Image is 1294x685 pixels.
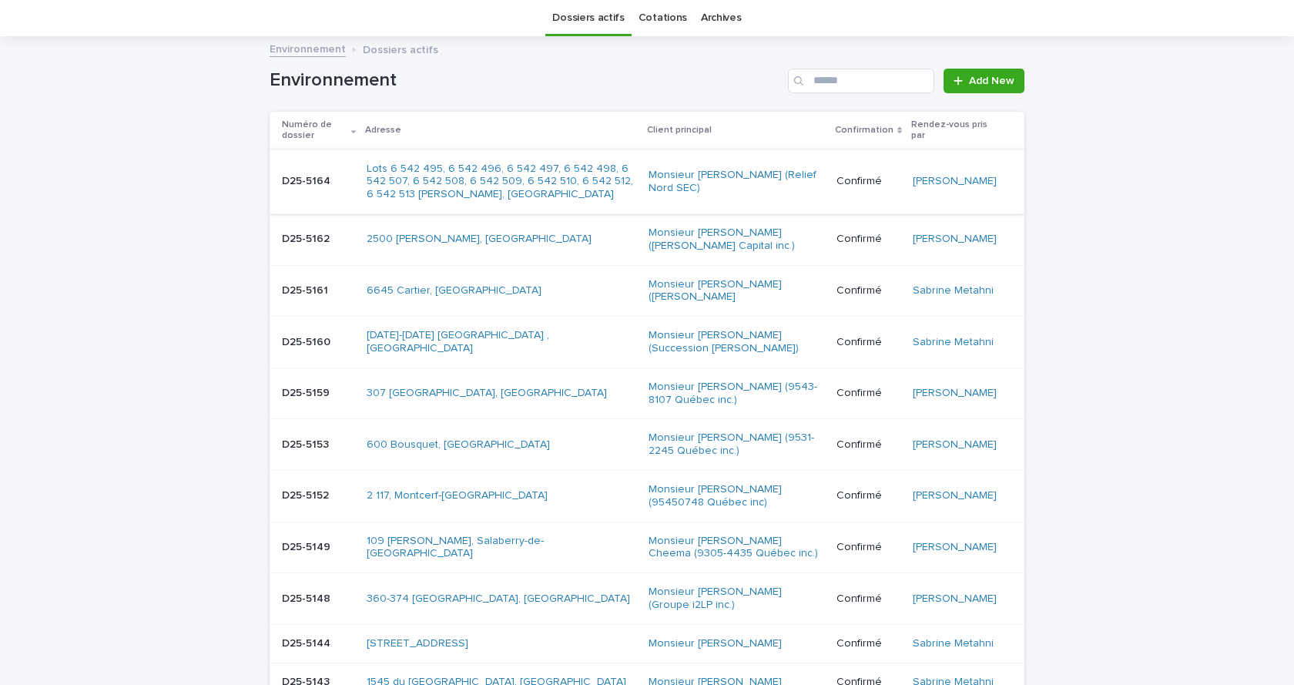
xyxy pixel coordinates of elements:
p: Adresse [365,122,401,139]
p: Rendez-vous pris par [911,116,1000,145]
p: Client principal [647,122,712,139]
a: Sabrine Metahni [913,284,994,297]
a: Add New [944,69,1024,93]
a: Monsieur [PERSON_NAME] (95450748 Québec inc) [649,483,824,509]
tr: D25-5164D25-5164 Lots 6 542 495, 6 542 496, 6 542 497, 6 542 498, 6 542 507, 6 542 508, 6 542 509... [270,149,1024,213]
input: Search [788,69,934,93]
p: Dossiers actifs [363,40,438,57]
p: D25-5160 [282,333,334,349]
p: Confirmé [836,438,900,452]
tr: D25-5162D25-5162 2500 [PERSON_NAME], [GEOGRAPHIC_DATA] Monsieur [PERSON_NAME] ([PERSON_NAME] Capi... [270,213,1024,265]
a: 2 117, Montcerf-[GEOGRAPHIC_DATA] [367,489,548,502]
p: Confirmé [836,387,900,400]
a: Monsieur [PERSON_NAME] (9543-8107 Québec inc.) [649,381,824,407]
p: Confirmé [836,637,900,650]
tr: D25-5159D25-5159 307 [GEOGRAPHIC_DATA], [GEOGRAPHIC_DATA] Monsieur [PERSON_NAME] (9543-8107 Québe... [270,368,1024,419]
a: 6645 Cartier, [GEOGRAPHIC_DATA] [367,284,541,297]
p: D25-5152 [282,486,332,502]
a: [PERSON_NAME] [913,233,997,246]
a: [PERSON_NAME] [913,593,997,606]
a: Sabrine Metahni [913,336,994,349]
a: 360-374 [GEOGRAPHIC_DATA], [GEOGRAPHIC_DATA] [367,593,630,606]
a: [PERSON_NAME] [913,438,997,452]
p: D25-5159 [282,384,333,400]
a: Monsieur [PERSON_NAME] (9531-2245 Québec inc.) [649,431,824,458]
p: Confirmé [836,336,900,349]
a: Monsieur [PERSON_NAME] ([PERSON_NAME] Capital inc.) [649,227,824,253]
a: [STREET_ADDRESS] [367,637,468,650]
a: 600 Bousquet, [GEOGRAPHIC_DATA] [367,438,550,452]
tr: D25-5161D25-5161 6645 Cartier, [GEOGRAPHIC_DATA] Monsieur [PERSON_NAME] ([PERSON_NAME] ConfirméSa... [270,265,1024,317]
p: Confirmation [835,122,893,139]
p: Confirmé [836,541,900,554]
p: D25-5162 [282,230,333,246]
p: Numéro de dossier [282,116,347,145]
p: D25-5161 [282,281,331,297]
h1: Environnement [270,69,782,92]
a: [PERSON_NAME] [913,541,997,554]
tr: D25-5148D25-5148 360-374 [GEOGRAPHIC_DATA], [GEOGRAPHIC_DATA] Monsieur [PERSON_NAME] (Groupe i2LP... [270,573,1024,625]
a: Sabrine Metahni [913,637,994,650]
p: Confirmé [836,284,900,297]
a: [PERSON_NAME] [913,175,997,188]
p: D25-5148 [282,589,334,606]
tr: D25-5144D25-5144 [STREET_ADDRESS] Monsieur [PERSON_NAME] ConfirméSabrine Metahni [270,624,1024,663]
tr: D25-5149D25-5149 109 [PERSON_NAME], Salaberry-de-[GEOGRAPHIC_DATA] Monsieur [PERSON_NAME] Cheema ... [270,522,1024,573]
a: Lots 6 542 495, 6 542 496, 6 542 497, 6 542 498, 6 542 507, 6 542 508, 6 542 509, 6 542 510, 6 54... [367,163,636,201]
p: D25-5153 [282,435,332,452]
a: Monsieur [PERSON_NAME] (Succession [PERSON_NAME]) [649,329,824,355]
a: Monsieur [PERSON_NAME] [649,637,782,650]
a: [DATE]-[DATE] [GEOGRAPHIC_DATA] , [GEOGRAPHIC_DATA] [367,329,636,355]
a: Monsieur [PERSON_NAME] Cheema (9305-4435 Québec inc.) [649,535,824,561]
a: 109 [PERSON_NAME], Salaberry-de-[GEOGRAPHIC_DATA] [367,535,636,561]
a: [PERSON_NAME] [913,489,997,502]
p: Confirmé [836,593,900,606]
p: D25-5149 [282,538,334,554]
p: D25-5144 [282,634,334,650]
a: Monsieur [PERSON_NAME] (Relief Nord SEC) [649,169,824,195]
tr: D25-5160D25-5160 [DATE]-[DATE] [GEOGRAPHIC_DATA] , [GEOGRAPHIC_DATA] Monsieur [PERSON_NAME] (Succ... [270,317,1024,368]
a: 2500 [PERSON_NAME], [GEOGRAPHIC_DATA] [367,233,592,246]
a: Monsieur [PERSON_NAME] (Groupe i2LP inc.) [649,586,824,612]
p: Confirmé [836,233,900,246]
p: D25-5164 [282,172,334,188]
p: Confirmé [836,489,900,502]
a: Environnement [270,39,346,57]
a: [PERSON_NAME] [913,387,997,400]
span: Add New [969,76,1014,86]
a: 307 [GEOGRAPHIC_DATA], [GEOGRAPHIC_DATA] [367,387,607,400]
a: Monsieur [PERSON_NAME] ([PERSON_NAME] [649,278,824,304]
tr: D25-5152D25-5152 2 117, Montcerf-[GEOGRAPHIC_DATA] Monsieur [PERSON_NAME] (95450748 Québec inc) C... [270,470,1024,522]
p: Confirmé [836,175,900,188]
tr: D25-5153D25-5153 600 Bousquet, [GEOGRAPHIC_DATA] Monsieur [PERSON_NAME] (9531-2245 Québec inc.) C... [270,419,1024,471]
